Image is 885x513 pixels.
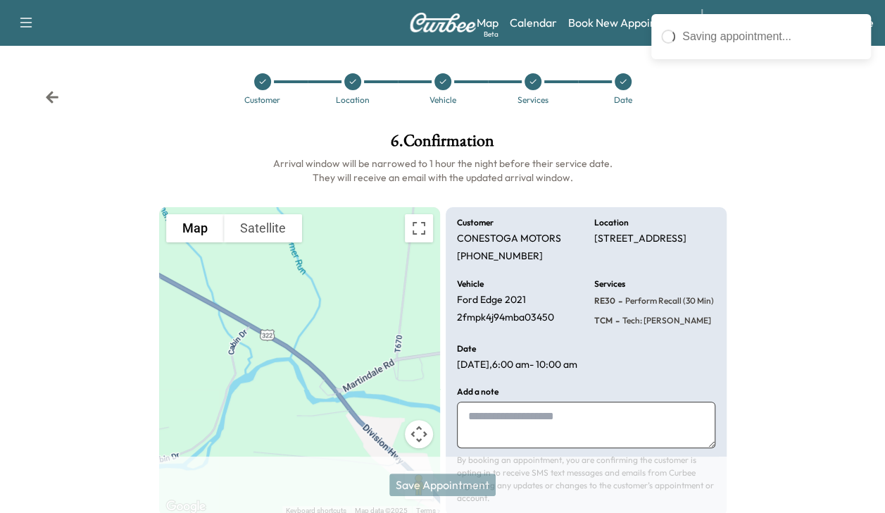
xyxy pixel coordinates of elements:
button: Show satellite imagery [224,214,302,242]
div: Customer [244,96,280,104]
span: RE30 [594,295,615,307]
span: Perform Recall (30 Min) [622,295,714,307]
div: Services [517,96,548,104]
button: Show street map [166,214,224,242]
button: Map camera controls [405,420,433,448]
span: TCM [594,315,613,326]
h6: Customer [457,218,494,227]
div: Saving appointment... [682,28,861,45]
div: Vehicle [429,96,456,104]
h1: 6 . Confirmation [159,132,727,156]
h6: Vehicle [457,280,484,288]
p: [PHONE_NUMBER] [457,250,543,263]
span: - [615,294,622,308]
div: Location [336,96,370,104]
img: Curbee Logo [409,13,477,32]
h6: Arrival window will be narrowed to 1 hour the night before their service date. They will receive ... [159,156,727,185]
p: [DATE] , 6:00 am - 10:00 am [457,359,577,371]
a: Calendar [510,14,557,31]
span: Tech: Colton M [620,315,711,326]
p: By booking an appointment, you are confirming the customer is opting in to receive SMS text messa... [457,454,715,505]
span: - [613,314,620,328]
p: Ford Edge 2021 [457,294,526,307]
h6: Add a note [457,388,498,396]
h6: Location [594,218,629,227]
h6: Date [457,345,476,353]
div: Back [45,90,59,104]
h6: Services [594,280,625,288]
p: 2fmpk4j94mba03450 [457,311,554,324]
div: Beta [484,29,498,39]
p: [STREET_ADDRESS] [594,233,686,245]
button: Toggle fullscreen view [405,214,433,242]
a: MapBeta [477,14,498,31]
div: Date [614,96,632,104]
p: CONESTOGA MOTORS [457,233,561,245]
a: Book New Appointment [568,14,687,31]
